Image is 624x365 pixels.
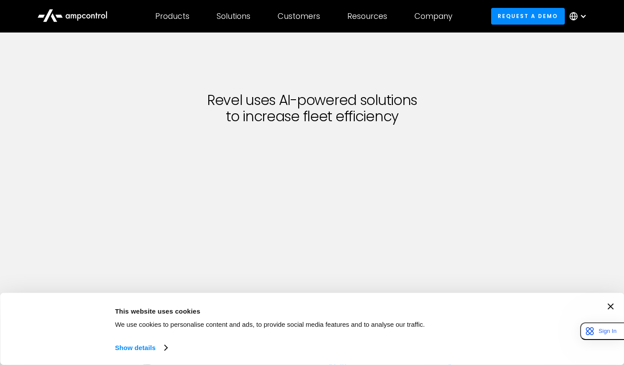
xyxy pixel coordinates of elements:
a: Request a demo [491,8,565,24]
div: Resources [347,11,387,21]
a: Show details [115,341,167,354]
div: Customers [278,11,320,21]
div: Solutions [217,11,250,21]
iframe: Revel Interview 11.2023 [119,130,505,334]
h1: Revel uses AI-powered solutions to increase fleet efficiency [119,92,505,125]
button: Close banner [607,304,613,310]
span: We use cookies to personalise content and ads, to provide social media features and to analyse ou... [115,321,425,328]
button: Okay [466,304,591,329]
div: Company [414,11,453,21]
div: Products [155,11,189,21]
div: This website uses cookies [115,306,456,316]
